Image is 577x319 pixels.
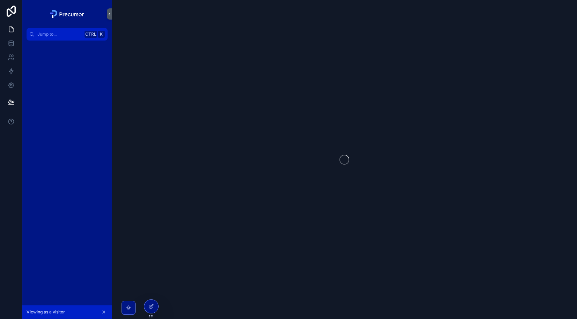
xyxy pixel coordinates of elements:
[98,31,104,37] span: K
[48,8,86,20] img: App logo
[22,41,112,53] div: scrollable content
[85,31,97,38] span: Ctrl
[37,31,82,37] span: Jump to...
[27,309,65,315] span: Viewing as a visitor
[27,28,108,41] button: Jump to...CtrlK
